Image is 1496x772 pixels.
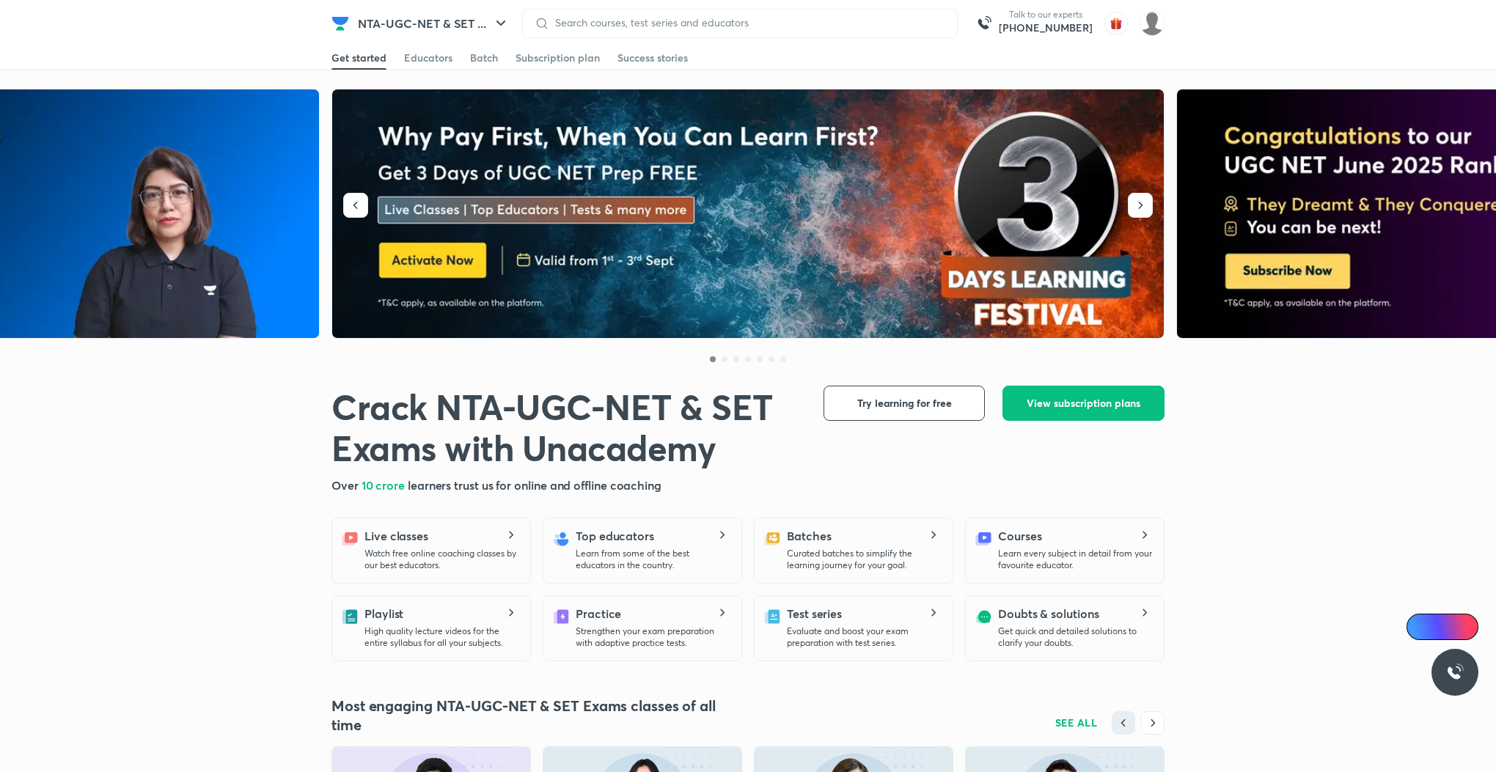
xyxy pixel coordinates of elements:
p: Learn from some of the best educators in the country. [576,548,730,571]
a: Batch [470,46,498,70]
p: Get quick and detailed solutions to clarify your doubts. [998,625,1152,649]
span: 10 crore [362,477,408,493]
h5: Practice [576,605,621,622]
button: NTA-UGC-NET & SET ... [349,9,518,38]
span: SEE ALL [1055,718,1098,728]
button: View subscription plans [1002,386,1165,421]
p: Strengthen your exam preparation with adaptive practice tests. [576,625,730,649]
a: [PHONE_NUMBER] [999,21,1093,35]
p: High quality lecture videos for the entire syllabus for all your subjects. [364,625,518,649]
span: Try learning for free [857,396,952,411]
h5: Courses [998,527,1041,545]
img: avatar [1104,12,1128,35]
a: Get started [331,46,386,70]
a: Success stories [617,46,688,70]
h4: Most engaging NTA-UGC-NET & SET Exams classes of all time [331,696,748,735]
a: Ai Doubts [1407,614,1478,640]
h5: Doubts & solutions [998,605,1099,622]
span: Ai Doubts [1431,621,1470,633]
img: Sakshi Nath [1140,11,1165,36]
h5: Test series [787,605,842,622]
input: Search courses, test series and educators [549,17,945,29]
p: Learn every subject in detail from your favourite educator. [998,548,1152,571]
span: learners trust us for online and offline coaching [408,477,661,493]
div: Get started [331,51,386,65]
h5: Playlist [364,605,403,622]
p: Talk to our experts [999,9,1093,21]
a: Educators [404,46,452,70]
img: call-us [969,9,999,38]
div: Batch [470,51,498,65]
a: Subscription plan [516,46,600,70]
button: Try learning for free [824,386,985,421]
h5: Top educators [576,527,654,545]
h5: Batches [787,527,831,545]
div: Subscription plan [516,51,600,65]
h1: Crack NTA-UGC-NET & SET Exams with Unacademy [331,386,800,468]
img: ttu [1446,663,1464,681]
img: Company Logo [331,15,349,32]
p: Curated batches to simplify the learning journey for your goal. [787,548,941,571]
div: Success stories [617,51,688,65]
p: Watch free online coaching classes by our best educators. [364,548,518,571]
h5: Live classes [364,527,428,545]
button: SEE ALL [1046,711,1107,735]
p: Evaluate and boost your exam preparation with test series. [787,625,941,649]
div: Educators [404,51,452,65]
span: Over [331,477,362,493]
img: Icon [1415,621,1427,633]
span: View subscription plans [1027,396,1140,411]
